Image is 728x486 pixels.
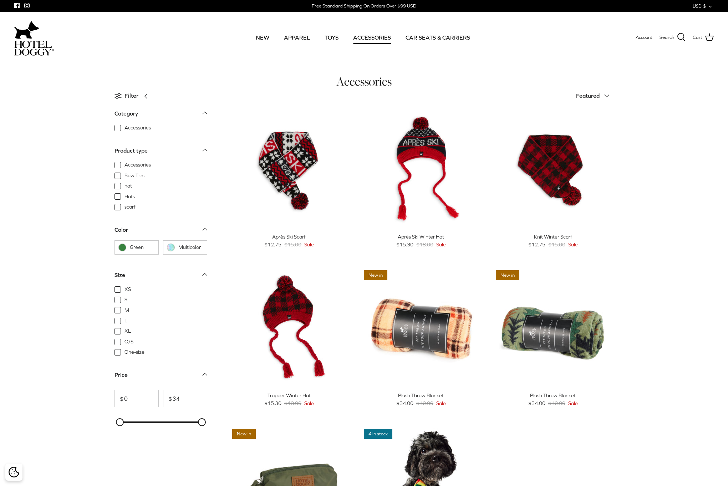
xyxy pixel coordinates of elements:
[14,41,54,56] img: hoteldoggycom
[124,91,138,101] span: Filter
[124,296,127,303] span: S
[548,399,565,407] span: $40.00
[360,267,482,388] a: Plush Throw Blanket
[576,88,614,104] button: Featured
[229,392,350,399] div: Trapper Winter Hat
[416,399,433,407] span: $40.00
[14,3,20,8] a: Facebook
[693,34,702,41] span: Cart
[347,25,397,50] a: ACCESSORIES
[14,19,54,56] a: hoteldoggycom
[360,392,482,408] a: Plush Throw Blanket $34.00 $40.00 Sale
[9,467,19,477] img: Cookie policy
[124,162,151,169] span: Accessories
[496,112,521,122] span: 15% off
[304,241,314,249] span: Sale
[576,92,600,99] span: Featured
[436,399,446,407] span: Sale
[229,233,350,241] div: Après Ski Scarf
[178,244,203,251] span: Multicolor
[229,267,350,388] a: Trapper Winter Hat
[312,3,416,9] div: Free Standard Shipping On Orders Over $99 USD
[284,241,301,249] span: $15.00
[229,392,350,408] a: Trapper Winter Hat $15.30 $18.00 Sale
[693,33,714,42] a: Cart
[124,124,151,132] span: Accessories
[364,112,389,122] span: 15% off
[124,338,133,346] span: O/S
[492,233,614,241] div: Knit Winter Scarf
[364,270,387,281] span: New in
[114,108,207,124] a: Category
[114,270,207,286] a: Size
[114,224,207,240] a: Color
[636,35,652,40] span: Account
[124,317,127,324] span: L
[360,108,482,229] a: Après Ski Winter Hat
[124,349,144,356] span: One-size
[124,183,132,190] span: hat
[284,399,301,407] span: $18.00
[14,19,39,41] img: dog-icon.svg
[229,233,350,249] a: Après Ski Scarf $12.75 $15.00 Sale
[249,25,276,50] a: NEW
[124,204,136,211] span: scarf
[114,370,128,380] div: Price
[568,399,578,407] span: Sale
[660,33,686,42] a: Search
[229,108,350,229] a: Après Ski Scarf
[568,241,578,249] span: Sale
[360,233,482,249] a: Après Ski Winter Hat $15.30 $18.00 Sale
[124,307,129,314] span: M
[399,25,477,50] a: CAR SEATS & CARRIERS
[24,3,30,8] a: Instagram
[114,109,138,118] div: Category
[106,25,620,50] div: Primary navigation
[124,193,135,200] span: Hats
[163,390,207,408] input: To
[130,244,155,251] span: Green
[492,392,614,399] div: Plush Throw Blanket
[360,392,482,399] div: Plush Throw Blanket
[124,172,144,179] span: Bow Ties
[492,267,614,388] a: Plush Throw Blanket
[264,399,281,407] span: $15.30
[548,241,565,249] span: $15.00
[492,392,614,408] a: Plush Throw Blanket $34.00 $40.00 Sale
[528,399,545,407] span: $34.00
[114,145,207,161] a: Product type
[278,25,316,50] a: APPAREL
[496,270,519,281] span: New in
[114,369,207,385] a: Price
[114,225,128,235] div: Color
[364,429,392,439] span: 4 in stock
[114,271,125,280] div: Size
[124,328,131,335] span: XL
[304,399,314,407] span: Sale
[114,390,159,408] input: From
[528,241,545,249] span: $12.75
[232,112,258,122] span: 15% off
[492,233,614,249] a: Knit Winter Scarf $12.75 $15.00 Sale
[396,241,413,249] span: $15.30
[416,241,433,249] span: $18.00
[660,34,674,41] span: Search
[124,286,131,293] span: XS
[264,241,281,249] span: $12.75
[114,74,614,89] h1: Accessories
[318,25,345,50] a: TOYS
[396,399,413,407] span: $34.00
[232,270,258,281] span: 15% off
[492,108,614,229] a: Knit Winter Scarf
[114,87,153,104] a: Filter
[636,34,652,41] a: Account
[232,429,256,439] span: New in
[7,466,20,479] button: Cookie policy
[360,233,482,241] div: Après Ski Winter Hat
[5,464,22,481] div: Cookie policy
[163,396,172,401] span: $
[312,1,416,11] a: Free Standard Shipping On Orders Over $99 USD
[114,146,148,155] div: Product type
[115,396,123,401] span: $
[436,241,446,249] span: Sale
